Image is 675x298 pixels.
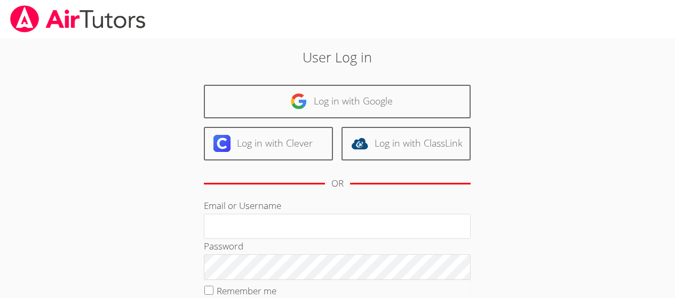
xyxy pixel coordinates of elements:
[204,199,281,212] label: Email or Username
[155,47,520,67] h2: User Log in
[204,127,333,160] a: Log in with Clever
[217,285,276,297] label: Remember me
[9,5,147,33] img: airtutors_banner-c4298cdbf04f3fff15de1276eac7730deb9818008684d7c2e4769d2f7ddbe033.png
[204,85,471,118] a: Log in with Google
[213,135,231,152] img: clever-logo-6eab21bc6e7a338710f1a6ff85c0baf02591cd810cc4098c63d3a4b26e2feb20.svg
[331,176,344,191] div: OR
[290,93,307,110] img: google-logo-50288ca7cdecda66e5e0955fdab243c47b7ad437acaf1139b6f446037453330a.svg
[351,135,368,152] img: classlink-logo-d6bb404cc1216ec64c9a2012d9dc4662098be43eaf13dc465df04b49fa7ab582.svg
[342,127,471,160] a: Log in with ClassLink
[204,240,243,252] label: Password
